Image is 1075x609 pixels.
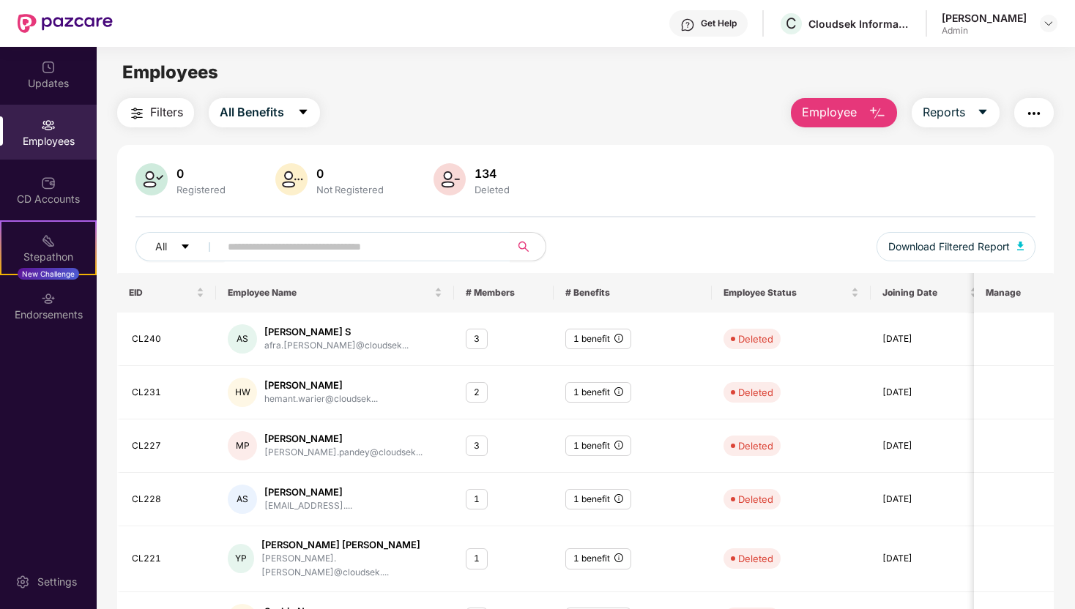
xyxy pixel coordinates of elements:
[180,242,190,253] span: caret-down
[738,551,773,566] div: Deleted
[472,166,513,181] div: 134
[264,325,409,339] div: [PERSON_NAME] S
[41,60,56,75] img: svg+xml;base64,PHN2ZyBpZD0iVXBkYXRlZCIgeG1sbnM9Imh0dHA6Ly93d3cudzMub3JnLzIwMDAvc3ZnIiB3aWR0aD0iMj...
[41,233,56,248] img: svg+xml;base64,PHN2ZyB4bWxucz0iaHR0cDovL3d3dy53My5vcmcvMjAwMC9zdmciIHdpZHRoPSIyMSIgaGVpZ2h0PSIyMC...
[912,98,1000,127] button: Reportscaret-down
[882,552,978,566] div: [DATE]
[297,106,309,119] span: caret-down
[135,163,168,195] img: svg+xml;base64,PHN2ZyB4bWxucz0iaHR0cDovL3d3dy53My5vcmcvMjAwMC9zdmciIHhtbG5zOnhsaW5rPSJodHRwOi8vd3...
[888,239,1010,255] span: Download Filtered Report
[18,268,79,280] div: New Challenge
[738,332,773,346] div: Deleted
[41,291,56,306] img: svg+xml;base64,PHN2ZyBpZD0iRW5kb3JzZW1lbnRzIiB4bWxucz0iaHR0cDovL3d3dy53My5vcmcvMjAwMC9zdmciIHdpZH...
[614,387,623,396] span: info-circle
[132,493,204,507] div: CL228
[942,25,1027,37] div: Admin
[554,273,713,313] th: # Benefits
[882,287,967,299] span: Joining Date
[264,392,378,406] div: hemant.warier@cloudsek...
[209,98,320,127] button: All Benefitscaret-down
[466,329,488,350] div: 3
[33,575,81,589] div: Settings
[122,61,218,83] span: Employees
[264,378,378,392] div: [PERSON_NAME]
[228,431,257,460] div: MP
[15,575,30,589] img: svg+xml;base64,PHN2ZyBpZD0iU2V0dGluZy0yMHgyMCIgeG1sbnM9Imh0dHA6Ly93d3cudzMub3JnLzIwMDAvc3ZnIiB3aW...
[882,493,978,507] div: [DATE]
[228,287,431,299] span: Employee Name
[614,494,623,503] span: info-circle
[41,118,56,132] img: svg+xml;base64,PHN2ZyBpZD0iRW1wbG95ZWVzIiB4bWxucz0iaHR0cDovL3d3dy53My5vcmcvMjAwMC9zdmciIHdpZHRoPS...
[738,385,773,400] div: Deleted
[228,544,254,573] div: YP
[220,103,284,122] span: All Benefits
[117,98,194,127] button: Filters
[738,492,773,507] div: Deleted
[132,332,204,346] div: CL240
[150,103,183,122] span: Filters
[155,239,167,255] span: All
[174,184,228,195] div: Registered
[264,485,352,499] div: [PERSON_NAME]
[877,232,1036,261] button: Download Filtered Report
[18,14,113,33] img: New Pazcare Logo
[724,287,848,299] span: Employee Status
[882,332,978,346] div: [DATE]
[129,287,193,299] span: EID
[275,163,308,195] img: svg+xml;base64,PHN2ZyB4bWxucz0iaHR0cDovL3d3dy53My5vcmcvMjAwMC9zdmciIHhtbG5zOnhsaW5rPSJodHRwOi8vd3...
[565,382,631,403] div: 1 benefit
[868,105,886,122] img: svg+xml;base64,PHN2ZyB4bWxucz0iaHR0cDovL3d3dy53My5vcmcvMjAwMC9zdmciIHhtbG5zOnhsaW5rPSJodHRwOi8vd3...
[786,15,797,32] span: C
[975,273,1054,313] th: Manage
[882,439,978,453] div: [DATE]
[264,339,409,353] div: afra.[PERSON_NAME]@cloudsek...
[738,438,773,453] div: Deleted
[174,166,228,181] div: 0
[454,273,553,313] th: # Members
[264,499,352,513] div: [EMAIL_ADDRESS]....
[472,184,513,195] div: Deleted
[712,273,871,313] th: Employee Status
[261,538,442,552] div: [PERSON_NAME] [PERSON_NAME]
[117,273,216,313] th: EID
[802,103,857,122] span: Employee
[466,382,488,403] div: 2
[41,176,56,190] img: svg+xml;base64,PHN2ZyBpZD0iQ0RfQWNjb3VudHMiIGRhdGEtbmFtZT0iQ0QgQWNjb3VudHMiIHhtbG5zPSJodHRwOi8vd3...
[216,273,454,313] th: Employee Name
[942,11,1027,25] div: [PERSON_NAME]
[808,17,911,31] div: Cloudsek Information Security Private Limited
[1,250,95,264] div: Stepathon
[1017,242,1024,250] img: svg+xml;base64,PHN2ZyB4bWxucz0iaHR0cDovL3d3dy53My5vcmcvMjAwMC9zdmciIHhtbG5zOnhsaW5rPSJodHRwOi8vd3...
[510,241,538,253] span: search
[791,98,897,127] button: Employee
[228,324,257,354] div: AS
[135,232,225,261] button: Allcaret-down
[466,548,488,569] div: 1
[565,329,631,350] div: 1 benefit
[614,441,623,449] span: info-circle
[264,446,423,460] div: [PERSON_NAME].pandey@cloudsek...
[1025,105,1043,122] img: svg+xml;base64,PHN2ZyB4bWxucz0iaHR0cDovL3d3dy53My5vcmcvMjAwMC9zdmciIHdpZHRoPSIyNCIgaGVpZ2h0PSIyNC...
[313,166,387,181] div: 0
[565,489,631,510] div: 1 benefit
[434,163,466,195] img: svg+xml;base64,PHN2ZyB4bWxucz0iaHR0cDovL3d3dy53My5vcmcvMjAwMC9zdmciIHhtbG5zOnhsaW5rPSJodHRwOi8vd3...
[1043,18,1054,29] img: svg+xml;base64,PHN2ZyBpZD0iRHJvcGRvd24tMzJ4MzIiIHhtbG5zPSJodHRwOi8vd3d3LnczLm9yZy8yMDAwL3N2ZyIgd2...
[261,552,442,580] div: [PERSON_NAME].[PERSON_NAME]@cloudsek....
[264,432,423,446] div: [PERSON_NAME]
[680,18,695,32] img: svg+xml;base64,PHN2ZyBpZD0iSGVscC0zMngzMiIgeG1sbnM9Imh0dHA6Ly93d3cudzMub3JnLzIwMDAvc3ZnIiB3aWR0aD...
[228,378,257,407] div: HW
[313,184,387,195] div: Not Registered
[132,439,204,453] div: CL227
[510,232,546,261] button: search
[871,273,990,313] th: Joining Date
[132,386,204,400] div: CL231
[614,334,623,343] span: info-circle
[132,552,204,566] div: CL221
[466,436,488,457] div: 3
[565,548,631,569] div: 1 benefit
[614,553,623,562] span: info-circle
[923,103,965,122] span: Reports
[466,489,488,510] div: 1
[701,18,737,29] div: Get Help
[977,106,989,119] span: caret-down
